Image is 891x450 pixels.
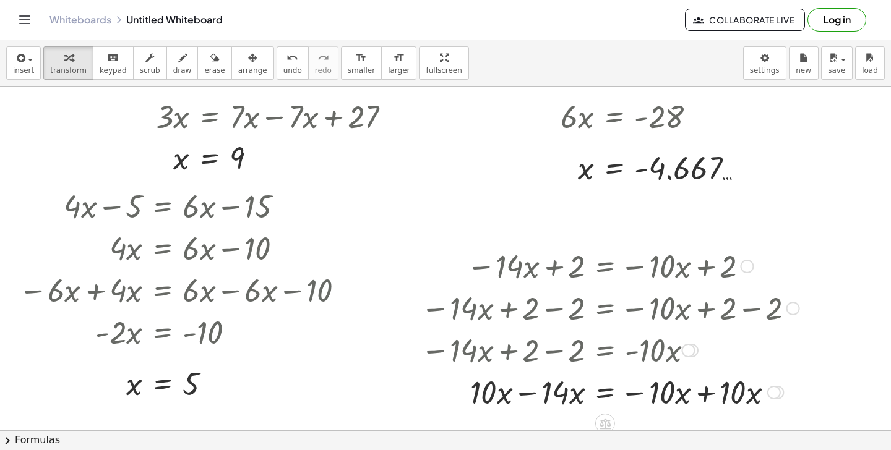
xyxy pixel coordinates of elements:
button: redoredo [308,46,338,80]
button: insert [6,46,41,80]
i: keyboard [107,51,119,66]
button: save [821,46,853,80]
button: draw [166,46,199,80]
button: new [789,46,819,80]
button: transform [43,46,93,80]
button: Toggle navigation [15,10,35,30]
button: undoundo [277,46,309,80]
button: format_sizesmaller [341,46,382,80]
span: scrub [140,66,160,75]
span: arrange [238,66,267,75]
button: arrange [231,46,274,80]
span: Collaborate Live [695,14,794,25]
span: load [862,66,878,75]
span: settings [750,66,780,75]
span: save [828,66,845,75]
i: redo [317,51,329,66]
span: erase [204,66,225,75]
button: fullscreen [419,46,468,80]
a: Whiteboards [49,14,111,26]
span: smaller [348,66,375,75]
span: insert [13,66,34,75]
button: scrub [133,46,167,80]
button: Collaborate Live [685,9,805,31]
span: redo [315,66,332,75]
button: format_sizelarger [381,46,416,80]
span: new [796,66,811,75]
button: load [855,46,885,80]
button: Log in [807,8,866,32]
span: undo [283,66,302,75]
span: keypad [100,66,127,75]
i: format_size [355,51,367,66]
span: transform [50,66,87,75]
i: format_size [393,51,405,66]
div: Apply the same math to both sides of the equation [595,414,615,433]
button: settings [743,46,786,80]
button: keyboardkeypad [93,46,134,80]
span: fullscreen [426,66,462,75]
span: draw [173,66,192,75]
button: erase [197,46,231,80]
i: undo [286,51,298,66]
span: larger [388,66,410,75]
